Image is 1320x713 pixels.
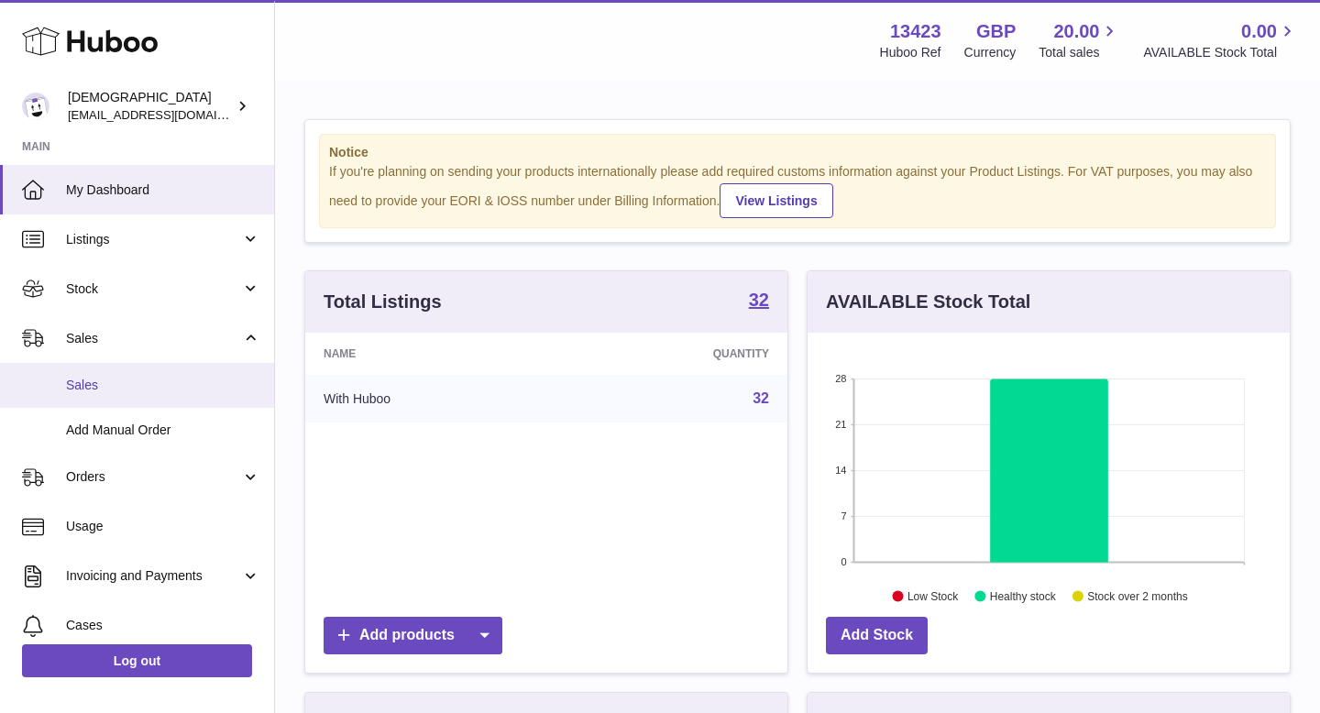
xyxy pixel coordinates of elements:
[880,44,941,61] div: Huboo Ref
[66,181,260,199] span: My Dashboard
[976,19,1016,44] strong: GBP
[841,510,846,521] text: 7
[66,617,260,634] span: Cases
[1143,44,1298,61] span: AVAILABLE Stock Total
[835,373,846,384] text: 28
[68,89,233,124] div: [DEMOGRAPHIC_DATA]
[1039,44,1120,61] span: Total sales
[22,644,252,677] a: Log out
[66,330,241,347] span: Sales
[890,19,941,44] strong: 13423
[329,163,1266,218] div: If you're planning on sending your products internationally please add required customs informati...
[749,291,769,309] strong: 32
[324,617,502,654] a: Add products
[1053,19,1099,44] span: 20.00
[749,291,769,313] a: 32
[329,144,1266,161] strong: Notice
[66,468,241,486] span: Orders
[66,567,241,585] span: Invoicing and Payments
[305,333,559,375] th: Name
[1241,19,1277,44] span: 0.00
[826,290,1030,314] h3: AVAILABLE Stock Total
[990,589,1057,602] text: Healthy stock
[841,556,846,567] text: 0
[826,617,928,654] a: Add Stock
[1143,19,1298,61] a: 0.00 AVAILABLE Stock Total
[66,280,241,298] span: Stock
[324,290,442,314] h3: Total Listings
[66,377,260,394] span: Sales
[305,375,559,422] td: With Huboo
[66,518,260,535] span: Usage
[66,231,241,248] span: Listings
[753,390,769,406] a: 32
[66,422,260,439] span: Add Manual Order
[1087,589,1187,602] text: Stock over 2 months
[907,589,959,602] text: Low Stock
[68,107,269,122] span: [EMAIL_ADDRESS][DOMAIN_NAME]
[720,183,832,218] a: View Listings
[559,333,787,375] th: Quantity
[1039,19,1120,61] a: 20.00 Total sales
[835,419,846,430] text: 21
[22,93,49,120] img: olgazyuz@outlook.com
[835,465,846,476] text: 14
[964,44,1017,61] div: Currency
